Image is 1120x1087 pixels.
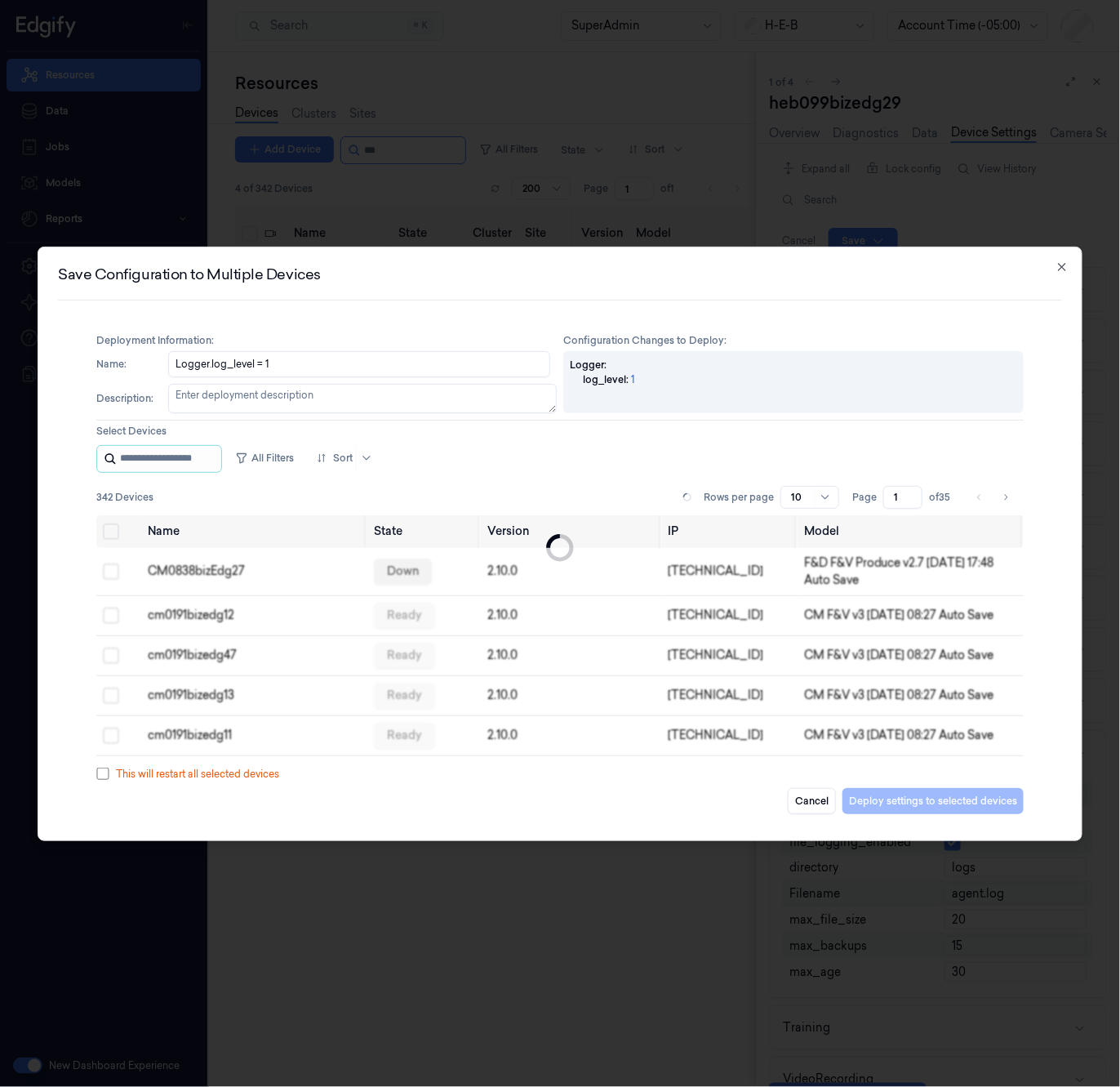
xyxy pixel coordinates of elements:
span: 342 Devices [96,490,153,505]
button: Select row [103,688,119,704]
th: IP [662,515,798,548]
button: Select row [103,564,119,580]
div: [TECHNICAL_ID] [669,563,791,580]
div: [TECHNICAL_ID] [669,607,791,624]
div: 2.10.0 [487,727,656,744]
span: log_level : [583,372,629,386]
th: State [367,515,481,548]
span: 1 [631,373,634,385]
div: cm0191bizedg12 [148,607,361,624]
span: This will restart all selected devices [116,767,279,782]
nav: pagination [968,486,1017,509]
span: Page [852,490,877,505]
button: All Filters [229,445,300,471]
h2: Save Configuration to Multiple Devices [58,267,1062,282]
div: ready [374,603,435,629]
div: CM F&V v3 [DATE] 08:27 Auto Save [804,687,1017,704]
div: [TECHNICAL_ID] [669,727,791,744]
div: CM F&V v3 [DATE] 08:27 Auto Save [804,607,1017,624]
th: Version [481,515,662,548]
div: [TECHNICAL_ID] [669,647,791,664]
button: Cancel [788,788,836,814]
div: cm0191bizedg47 [148,647,361,664]
th: Name [141,515,367,548]
label: Name : [96,359,162,369]
div: cm0191bizedg13 [148,687,361,704]
button: Select row [103,728,119,744]
label: Description : [96,394,162,403]
div: 2.10.0 [487,687,656,704]
input: Enter deployment name [168,351,550,377]
div: 2.10.0 [487,607,656,624]
div: ready [374,643,435,669]
div: CM F&V v3 [DATE] 08:27 Auto Save [804,727,1017,744]
div: ready [374,683,435,709]
button: Select all [103,523,119,540]
span: of 35 [929,490,955,505]
div: 2.10.0 [487,647,656,664]
div: 2.10.0 [487,563,656,580]
button: Select row [103,648,119,664]
div: CM F&V v3 [DATE] 08:27 Auto Save [804,647,1017,664]
h4: Deployment Information : [96,333,557,348]
div: CM0838bizEdg27 [148,563,361,580]
h4: Configuration Changes to Deploy : [563,333,1024,348]
div: F&D F&V Produce v2.7 [DATE] 17:48 Auto Save [804,555,1017,589]
div: ready [374,723,435,749]
span: Logger : [570,358,607,372]
div: down [374,559,432,585]
button: Select row [103,608,119,624]
p: Rows per page [704,490,774,505]
div: [TECHNICAL_ID] [669,687,791,704]
h3: Select Devices [96,424,1024,439]
button: Go to next page [994,486,1017,509]
th: Model [798,515,1024,548]
div: cm0191bizedg11 [148,727,361,744]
